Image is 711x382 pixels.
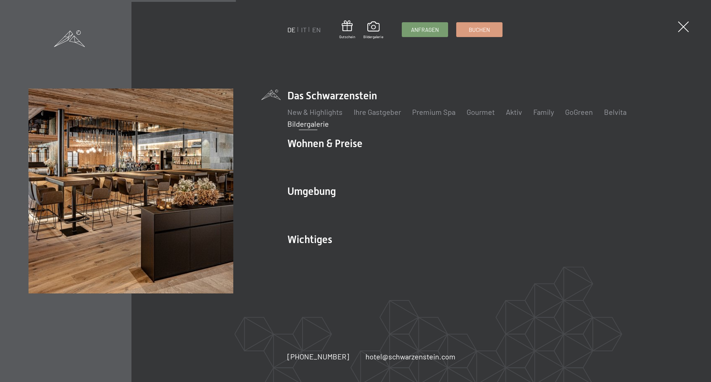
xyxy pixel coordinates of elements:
a: Buchen [457,23,502,37]
span: Anfragen [411,26,439,34]
a: Gutschein [339,20,355,39]
a: Anfragen [402,23,448,37]
a: New & Highlights [287,107,343,116]
a: DE [287,26,296,34]
a: Family [533,107,554,116]
a: EN [312,26,321,34]
a: Belvita [604,107,627,116]
span: [PHONE_NUMBER] [287,352,349,361]
a: hotel@schwarzenstein.com [365,351,455,362]
a: Bildergalerie [287,119,329,128]
a: Premium Spa [412,107,455,116]
a: Bildergalerie [363,21,383,39]
span: Gutschein [339,34,355,39]
a: Aktiv [506,107,522,116]
a: GoGreen [565,107,593,116]
img: Bildergalerie [29,89,233,293]
a: [PHONE_NUMBER] [287,351,349,362]
a: Ihre Gastgeber [354,107,401,116]
a: IT [301,26,307,34]
span: Buchen [469,26,490,34]
span: Bildergalerie [363,34,383,39]
a: Gourmet [467,107,495,116]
